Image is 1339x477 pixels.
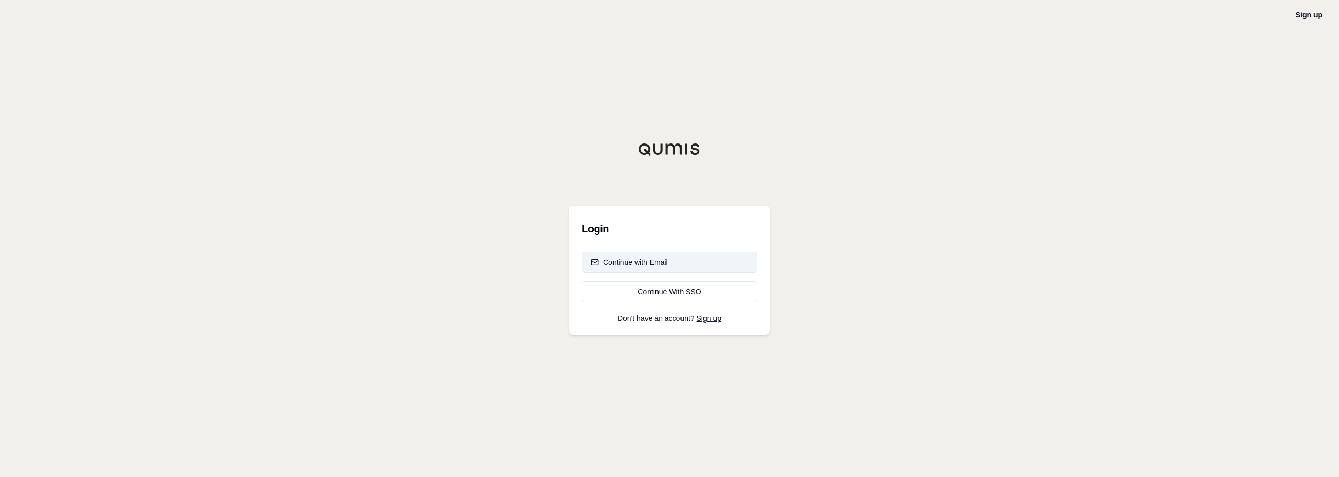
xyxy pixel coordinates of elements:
[582,281,757,302] a: Continue With SSO
[1296,10,1322,19] a: Sign up
[582,218,757,239] h3: Login
[638,143,701,156] img: Qumis
[697,314,721,323] a: Sign up
[591,286,748,297] div: Continue With SSO
[591,257,668,268] div: Continue with Email
[582,252,757,273] button: Continue with Email
[582,315,757,322] p: Don't have an account?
